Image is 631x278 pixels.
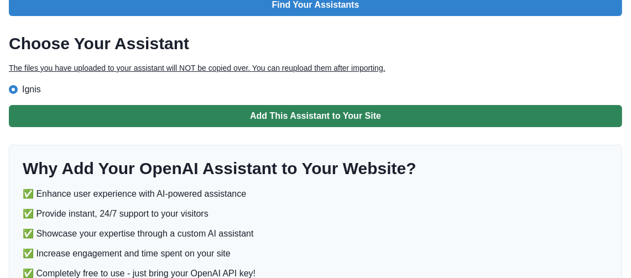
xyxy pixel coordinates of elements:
p: ✅ Provide instant, 24/7 support to your visitors [23,207,208,221]
p: The files you have uploaded to your assistant will NOT be copied over. You can reupload them afte... [9,62,622,74]
h2: Why Add Your OpenAI Assistant to Your Website? [23,159,608,179]
p: ✅ Enhance user experience with AI-powered assistance [23,187,246,201]
button: Add This Assistant to Your Site [9,105,622,127]
span: Ignis [22,83,41,96]
p: ✅ Increase engagement and time spent on your site [23,247,231,260]
h2: Choose Your Assistant [9,34,622,54]
p: ✅ Showcase your expertise through a custom AI assistant [23,227,254,240]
